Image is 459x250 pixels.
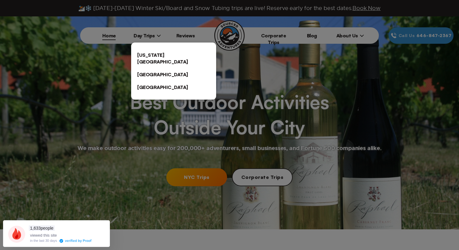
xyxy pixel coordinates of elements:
span: 1,633 [30,226,41,231]
a: [GEOGRAPHIC_DATA] [131,81,216,94]
div: in the last 30 days [30,239,57,242]
span: people [29,225,55,231]
a: [GEOGRAPHIC_DATA] [131,68,216,81]
a: [US_STATE][GEOGRAPHIC_DATA] [131,49,216,68]
span: viewed this site [30,233,57,238]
